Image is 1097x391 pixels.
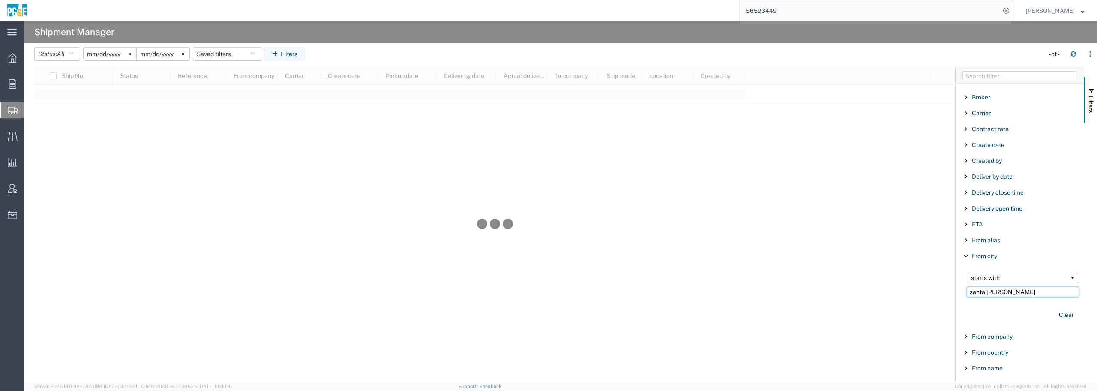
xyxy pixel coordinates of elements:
span: From name [972,365,1003,372]
button: Saved filters [193,47,261,61]
span: ETA [972,221,983,228]
span: From company [972,333,1013,340]
span: Deliver by date [972,173,1013,180]
span: Contract rate [972,126,1009,132]
div: starts with [971,274,1069,281]
span: All [57,51,65,57]
span: From alias [972,237,1000,244]
button: Filters [264,47,305,61]
span: Created by [972,157,1002,164]
a: Feedback [480,384,501,389]
button: [PERSON_NAME] [1025,6,1085,16]
div: Filtering operator [967,273,1079,283]
span: Filters [1088,96,1094,113]
div: - of - [1049,50,1064,59]
input: Filter Columns Input [962,71,1076,81]
button: Clear [1054,308,1079,322]
div: Filter List 66 Filters [956,85,1084,382]
span: [DATE] 08:10:16 [198,384,232,389]
span: [DATE] 10:23:21 [104,384,137,389]
span: Broker [972,94,990,101]
input: Not set [137,48,189,60]
span: Delivery close time [972,189,1024,196]
input: Filter Value [967,287,1079,297]
span: Delivery open time [972,205,1022,212]
span: From city [972,253,997,259]
span: Carrier [972,110,991,117]
span: Wendy Hetrick [1026,6,1075,15]
span: From country [972,349,1008,356]
span: Server: 2025.18.0-4e47823f9d1 [34,384,137,389]
input: Not set [84,48,136,60]
span: Create date [972,141,1004,148]
span: Copyright © [DATE]-[DATE] Agistix Inc., All Rights Reserved [955,383,1087,390]
input: Search for shipment number, reference number [740,0,1000,21]
button: Status:All [34,47,80,61]
span: From region [972,381,1005,388]
span: Client: 2025.18.0-7346316 [141,384,232,389]
h4: Shipment Manager [34,21,114,43]
a: Support [459,384,480,389]
img: logo [6,4,28,17]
